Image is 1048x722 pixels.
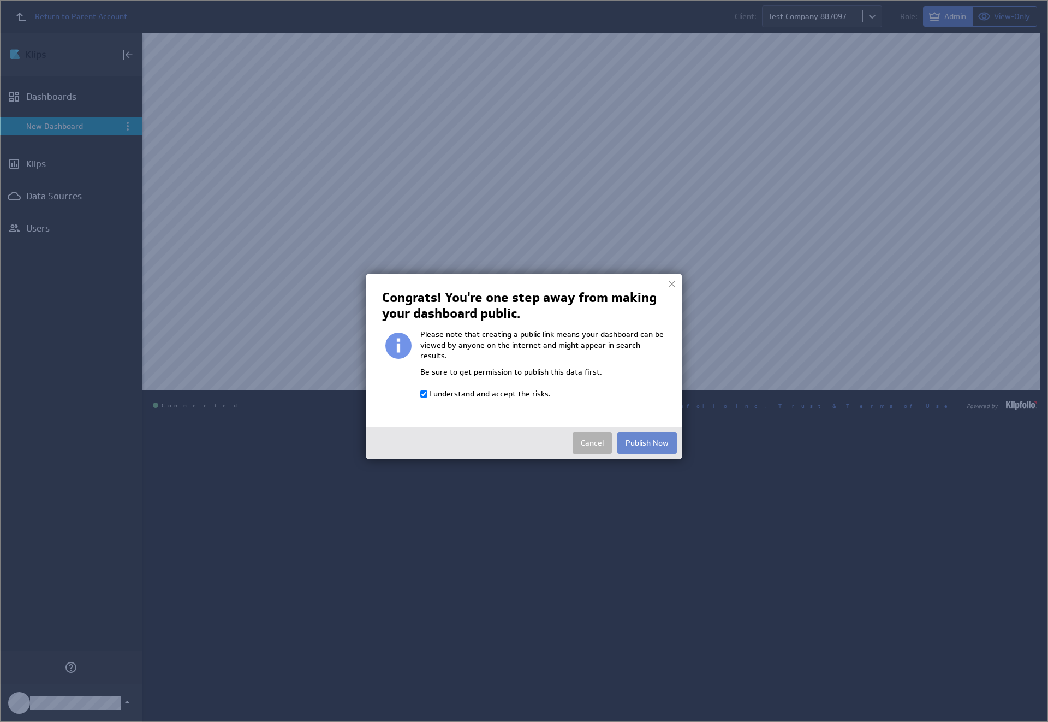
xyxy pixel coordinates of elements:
[420,329,666,367] p: Please note that creating a public link means your dashboard can be viewed by anyone on the inter...
[382,290,663,321] h2: Congrats! You're one step away from making your dashboard public.
[573,432,612,454] button: Cancel
[429,389,551,399] label: I understand and accept the risks.
[617,432,677,454] button: Publish Now
[420,367,666,383] p: Be sure to get permission to publish this data first.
